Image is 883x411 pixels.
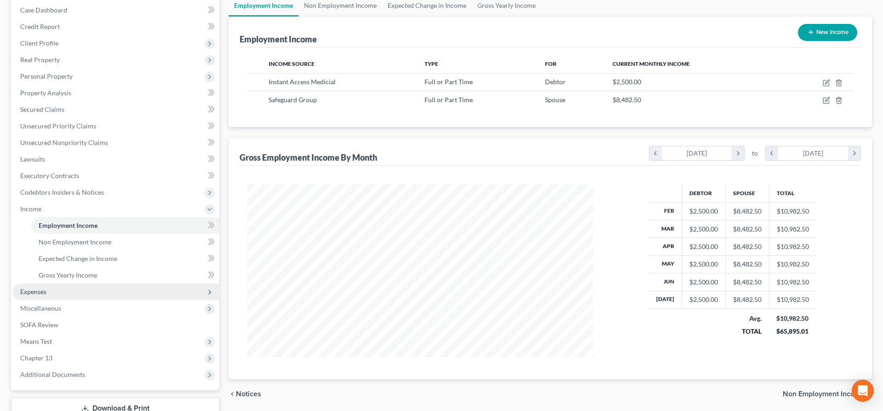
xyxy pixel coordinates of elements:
[39,271,97,279] span: Gross Yearly Income
[689,225,718,234] div: $2,500.00
[733,207,762,216] div: $8,482.50
[769,220,816,237] td: $10,982.50
[682,184,725,203] th: Debtor
[798,24,857,41] button: New Income
[20,23,60,30] span: Credit Report
[20,172,79,179] span: Executory Contracts
[649,146,662,160] i: chevron_left
[20,205,41,213] span: Income
[13,2,219,18] a: Case Dashboard
[13,101,219,118] a: Secured Claims
[13,118,219,134] a: Unsecured Priority Claims
[689,260,718,269] div: $2,500.00
[20,370,85,378] span: Additional Documents
[229,390,236,398] i: chevron_left
[613,78,641,86] span: $2,500.00
[733,260,762,269] div: $8,482.50
[689,207,718,216] div: $2,500.00
[649,291,682,308] th: [DATE]
[725,184,769,203] th: Spouse
[776,314,809,323] div: $10,982.50
[649,220,682,237] th: Mar
[20,155,45,163] span: Lawsuits
[778,146,849,160] div: [DATE]
[613,60,690,67] span: Current Monthly Income
[766,146,778,160] i: chevron_left
[31,234,219,250] a: Non Employment Income
[689,278,718,287] div: $2,500.00
[733,327,762,336] div: TOTAL
[613,96,641,104] span: $8,482.50
[269,60,315,67] span: Income Source
[20,6,67,14] span: Case Dashboard
[649,273,682,291] th: Jun
[13,18,219,35] a: Credit Report
[769,291,816,308] td: $10,982.50
[689,295,718,304] div: $2,500.00
[769,255,816,273] td: $10,982.50
[20,122,96,130] span: Unsecured Priority Claims
[733,242,762,251] div: $8,482.50
[240,34,317,45] div: Employment Income
[13,151,219,168] a: Lawsuits
[269,78,336,86] span: Instant Access Medicial
[649,255,682,273] th: May
[662,146,732,160] div: [DATE]
[13,134,219,151] a: Unsecured Nonpriority Claims
[31,250,219,267] a: Expected Change in Income
[13,85,219,101] a: Property Analysis
[39,238,111,246] span: Non Employment Income
[733,225,762,234] div: $8,482.50
[240,152,377,163] div: Gross Employment Income By Month
[733,278,762,287] div: $8,482.50
[545,60,556,67] span: For
[31,217,219,234] a: Employment Income
[769,238,816,255] td: $10,982.50
[769,273,816,291] td: $10,982.50
[649,238,682,255] th: Apr
[236,390,261,398] span: Notices
[424,78,473,86] span: Full or Part Time
[269,96,317,104] span: Safeguard Group
[20,56,60,64] span: Real Property
[649,203,682,220] th: Feb
[20,139,108,146] span: Unsecured Nonpriority Claims
[733,295,762,304] div: $8,482.50
[732,146,744,160] i: chevron_right
[848,146,860,160] i: chevron_right
[20,89,71,97] span: Property Analysis
[229,390,261,398] button: chevron_left Notices
[752,149,758,158] span: to
[20,337,52,345] span: Means Test
[20,321,58,329] span: SOFA Review
[776,327,809,336] div: $65,895.01
[545,96,565,104] span: Spouse
[20,188,104,196] span: Codebtors Insiders & Notices
[20,288,46,295] span: Expenses
[769,203,816,220] td: $10,982.50
[733,314,762,323] div: Avg.
[545,78,566,86] span: Debtor
[783,390,872,398] button: Non Employment Income chevron_right
[20,39,58,47] span: Client Profile
[20,304,61,312] span: Miscellaneous
[783,390,865,398] span: Non Employment Income
[769,184,816,203] th: Total
[39,221,97,229] span: Employment Income
[20,105,64,113] span: Secured Claims
[13,317,219,333] a: SOFA Review
[689,242,718,251] div: $2,500.00
[20,72,73,80] span: Personal Property
[39,255,117,262] span: Expected Change in Income
[31,267,219,284] a: Gross Yearly Income
[424,60,438,67] span: Type
[852,380,874,402] div: Open Intercom Messenger
[13,168,219,184] a: Executory Contracts
[424,96,473,104] span: Full or Part Time
[20,354,52,362] span: Chapter 13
